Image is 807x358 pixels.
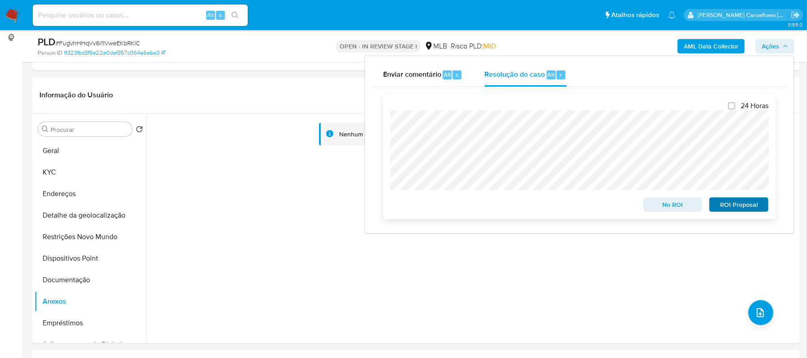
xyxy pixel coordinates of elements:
button: Detalhe da geolocalização [35,205,147,226]
button: upload-file [748,300,773,325]
button: search-icon [226,9,244,22]
button: Dispositivos Point [35,248,147,269]
button: AML Data Collector [678,39,745,53]
b: PLD [38,35,56,49]
span: r [560,70,562,79]
span: Resolução do caso [484,69,545,79]
span: Alt [444,70,451,79]
input: Procurar [51,126,129,134]
span: c [456,70,458,79]
span: Atalhos rápidos [611,10,659,20]
span: No ROI [650,198,696,211]
span: Alt [207,11,214,19]
button: KYC [35,162,147,183]
h1: Informação do Usuário [39,91,113,100]
div: Nenhum dado disponível [339,130,409,139]
button: Empréstimos [35,312,147,334]
a: Sair [791,10,800,20]
button: Ações [755,39,794,53]
button: Endereços [35,183,147,205]
input: 24 Horas [728,102,735,109]
button: Anexos [35,291,147,312]
span: Alt [548,70,555,79]
b: AML Data Collector [684,39,738,53]
button: Adiantamentos de Dinheiro [35,334,147,355]
span: Risco PLD: [451,41,496,51]
button: No ROI [643,197,703,212]
span: 24 Horas [741,101,768,110]
b: Person ID [38,49,62,57]
button: Documentação [35,269,147,291]
button: Restrições Novo Mundo [35,226,147,248]
span: ROI Proposal [716,198,762,211]
button: Procurar [42,126,49,133]
p: sara.carvalhaes@mercadopago.com.br [698,11,788,19]
input: Pesquise usuários ou casos... [33,9,248,21]
button: ROI Proposal [709,197,768,212]
button: Geral [35,140,147,162]
a: f1323fbd3f9e22e0def357c064a6ebe3 [64,49,165,57]
button: Retornar ao pedido padrão [136,126,143,135]
div: MLB [424,41,447,51]
span: s [219,11,222,19]
span: MID [483,41,496,51]
a: Notificações [668,11,676,19]
p: OPEN - IN REVIEW STAGE I [336,40,421,52]
span: Ações [762,39,779,53]
span: 3.155.0 [788,21,803,28]
span: # FugVnHHqVv6i11VweEKbRKlC [56,39,140,48]
span: Enviar comentário [383,69,441,79]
